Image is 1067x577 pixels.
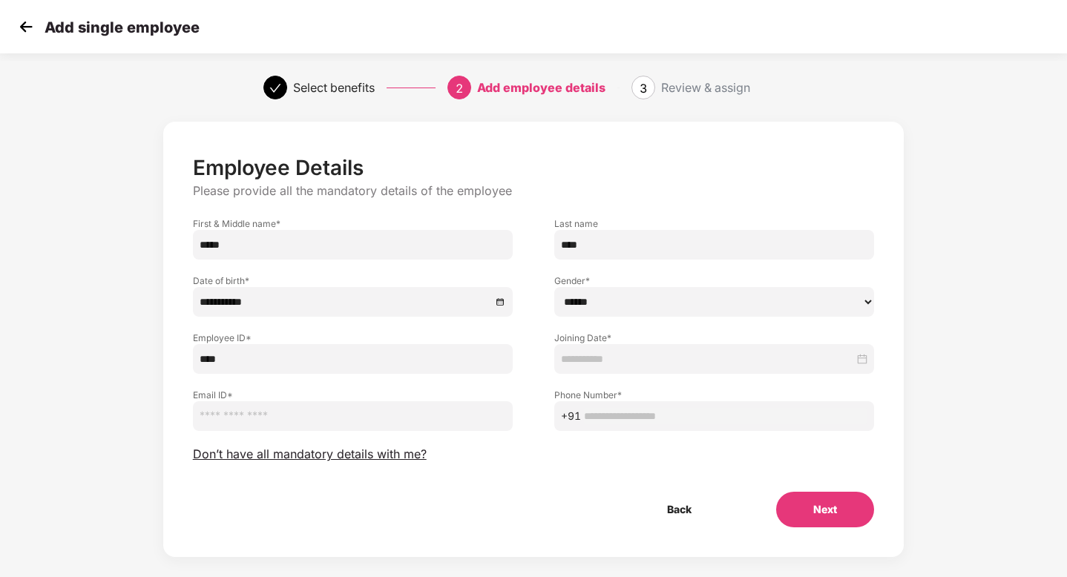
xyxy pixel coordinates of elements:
label: Email ID [193,389,513,401]
div: Select benefits [293,76,375,99]
span: 2 [456,81,463,96]
label: Phone Number [554,389,874,401]
label: First & Middle name [193,217,513,230]
label: Date of birth [193,274,513,287]
div: Review & assign [661,76,750,99]
div: Add employee details [477,76,605,99]
button: Next [776,492,874,527]
p: Please provide all the mandatory details of the employee [193,183,875,199]
span: check [269,82,281,94]
label: Last name [554,217,874,230]
span: +91 [561,408,581,424]
label: Gender [554,274,874,287]
label: Employee ID [193,332,513,344]
button: Back [630,492,729,527]
p: Add single employee [45,19,200,36]
span: Don’t have all mandatory details with me? [193,446,427,462]
label: Joining Date [554,332,874,344]
img: svg+xml;base64,PHN2ZyB4bWxucz0iaHR0cDovL3d3dy53My5vcmcvMjAwMC9zdmciIHdpZHRoPSIzMCIgaGVpZ2h0PSIzMC... [15,16,37,38]
p: Employee Details [193,155,875,180]
span: 3 [640,81,647,96]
